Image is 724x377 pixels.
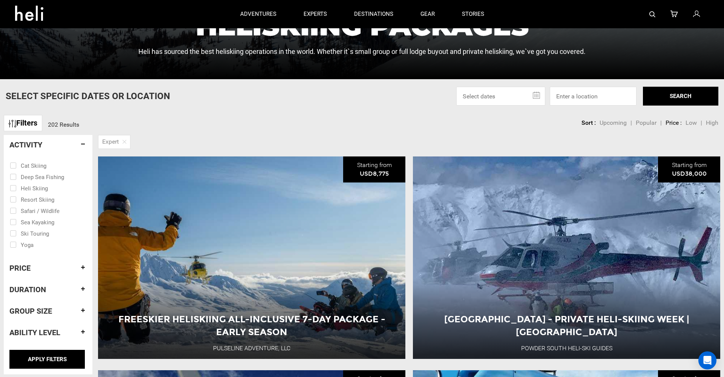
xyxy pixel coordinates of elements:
h4: Duration [9,285,87,294]
button: SEARCH [643,87,718,106]
span: High [706,119,718,126]
h4: Activity [9,141,87,149]
input: Enter a location [550,87,637,106]
p: Heli has sourced the best heliskiing operations in the world. Whether it`s small group or full lo... [138,47,586,57]
span: Low [686,119,697,126]
p: destinations [354,10,393,18]
div: Open Intercom Messenger [698,351,716,369]
input: APPLY FILTERS [9,350,85,369]
span: Popular [636,119,657,126]
span: Expert [102,138,119,146]
span: Upcoming [600,119,627,126]
li: | [701,119,702,127]
li: | [630,119,632,127]
li: Price : [666,119,682,127]
p: adventures [240,10,276,18]
img: btn-icon.svg [9,120,16,127]
li: | [660,119,662,127]
a: Filters [4,115,42,131]
p: experts [304,10,327,18]
input: Select dates [456,87,545,106]
li: Sort : [581,119,596,127]
h4: Price [9,264,87,272]
p: Select Specific Dates Or Location [6,90,170,103]
span: 202 Results [48,121,79,128]
h4: Ability Level [9,328,87,337]
img: close-icon.png [123,140,126,144]
img: search-bar-icon.svg [649,11,655,17]
h4: Group size [9,307,87,315]
h1: Heliskiing Packages [138,12,586,39]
